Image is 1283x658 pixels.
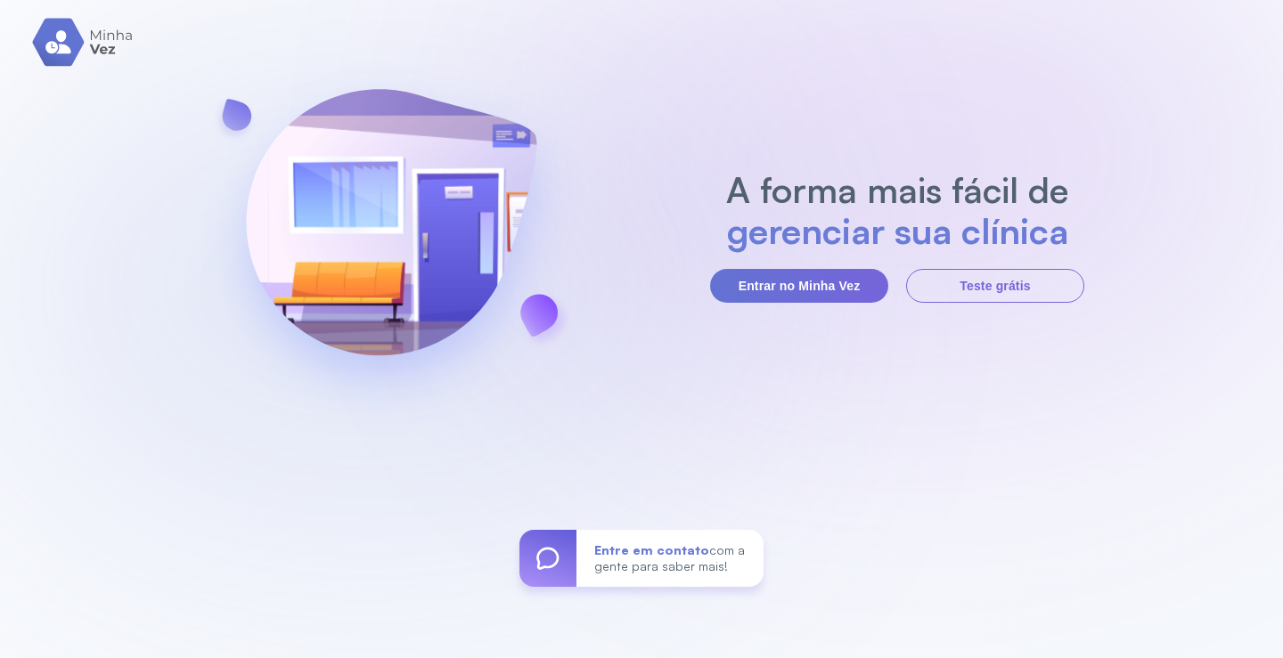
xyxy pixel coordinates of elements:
[717,210,1078,251] h2: gerenciar sua clínica
[594,542,709,557] span: Entre em contato
[717,169,1078,210] h2: A forma mais fácil de
[519,530,764,587] a: Entre em contatocom a gente para saber mais!
[199,42,584,429] img: banner-login.svg
[710,269,888,303] button: Entrar no Minha Vez
[32,18,135,67] img: logo.svg
[906,269,1084,303] button: Teste grátis
[576,530,764,587] div: com a gente para saber mais!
